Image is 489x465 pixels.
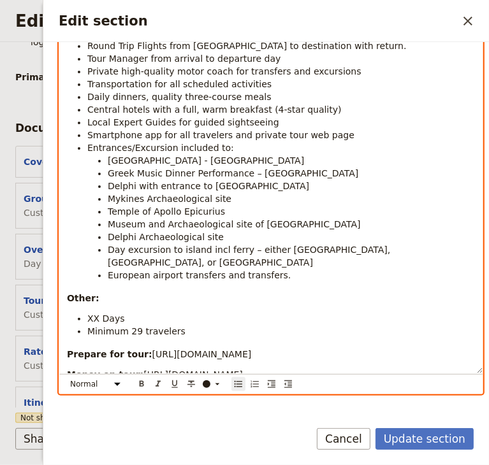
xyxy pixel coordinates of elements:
[457,10,479,32] button: Close drawer
[108,219,361,229] span: Museum and Archaeological site of [GEOGRAPHIC_DATA]
[87,117,279,127] span: Local Expert Guides for guided sightseeing
[143,369,243,380] span: [URL][DOMAIN_NAME]
[87,313,125,324] span: XX Days
[67,369,143,380] strong: Money on tour:
[67,349,152,359] strong: Prepare for tour:
[108,245,393,268] span: Day excursion to island incl ferry – either [GEOGRAPHIC_DATA], [GEOGRAPHIC_DATA], or [GEOGRAPHIC_...
[24,396,68,409] button: Itinerary
[376,428,474,450] button: Update section
[15,413,68,423] span: Not shared
[59,407,483,420] span: Text size for pdf
[87,104,342,115] span: Central hotels with a full, warm breakfast (4-star quality)
[15,428,63,450] button: Share
[231,377,245,391] button: Bulleted list
[108,181,309,191] span: Delphi with entrance to [GEOGRAPHIC_DATA]
[108,155,304,166] span: [GEOGRAPHIC_DATA] - [GEOGRAPHIC_DATA]
[59,11,457,31] h2: Edit section
[24,308,99,321] span: Custom
[152,349,252,359] span: [URL][DOMAIN_NAME]
[24,294,99,307] button: Tour Inclusions
[24,345,121,358] button: Rates & Enrollment
[87,143,234,153] span: Entrances/Excursion included to:
[108,194,231,204] span: Mykines Archaeological site
[168,377,182,391] button: Format underline
[317,428,370,450] button: Cancel
[15,120,132,136] div: Document sections
[15,71,107,83] span: Primary actions
[24,155,80,168] button: Cover page
[87,130,354,140] span: Smartphone app for all travelers and private tour web page
[24,359,121,372] span: Custom
[108,270,291,280] span: European airport transfers and transfers.
[15,11,455,31] h2: Edit document
[87,79,272,89] span: Transportation for all scheduled activities
[24,206,154,219] span: Custom
[24,257,86,270] span: Day summary
[200,377,225,391] button: ​
[151,377,165,391] button: Format italic
[87,54,281,64] span: Tour Manager from arrival to departure day
[87,41,407,51] span: Round Trip Flights from [GEOGRAPHIC_DATA] to destination with return.
[87,326,186,336] span: Minimum 29 travelers
[108,168,358,178] span: Greek Music Dinner Performance – [GEOGRAPHIC_DATA]
[281,377,295,391] button: Decrease indent
[201,379,227,389] div: ​
[108,232,224,242] span: Delphi Archaeological site
[24,243,71,256] button: Overview
[87,92,272,102] span: Daily dinners, quality three-course meals
[135,377,149,391] button: Format bold
[248,377,262,391] button: Numbered list
[108,206,225,217] span: Temple of Apollo Epicurius
[184,377,198,391] button: Format strikethrough
[87,66,361,76] span: Private high-quality motor coach for transfers and excursions
[24,192,154,205] button: Group Leader Information
[67,293,99,303] strong: Other:
[265,377,279,391] button: Increase indent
